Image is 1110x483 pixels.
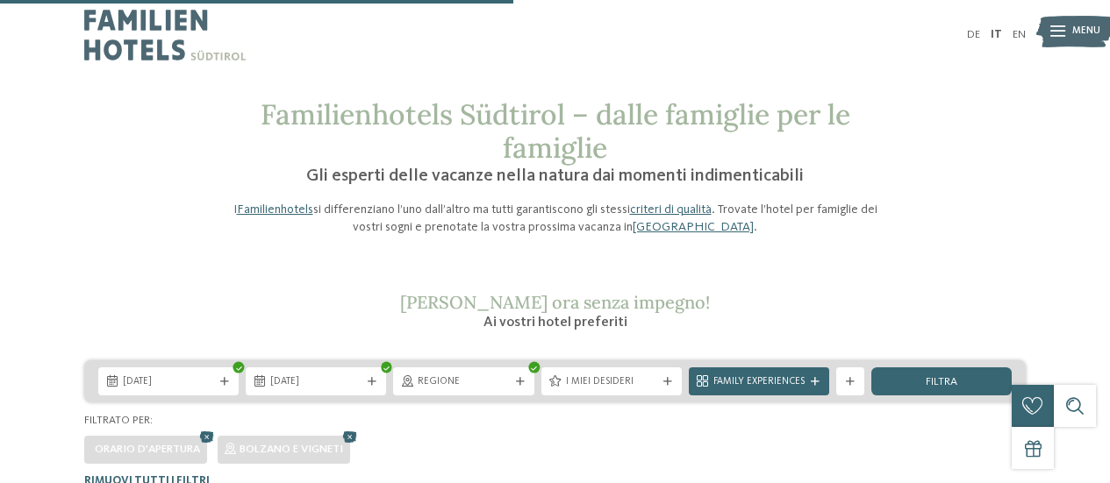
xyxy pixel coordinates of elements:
span: Bolzano e vigneti [240,444,343,455]
a: [GEOGRAPHIC_DATA] [633,221,754,233]
span: [PERSON_NAME] ora senza impegno! [400,291,710,313]
span: filtra [926,377,957,388]
span: Menu [1072,25,1100,39]
a: IT [991,29,1002,40]
span: Family Experiences [713,375,805,389]
a: DE [967,29,980,40]
a: Familienhotels [237,203,313,216]
span: [DATE] [123,375,214,389]
span: I miei desideri [566,375,657,389]
span: Orario d'apertura [95,444,200,455]
span: Filtrato per: [84,415,153,426]
span: Ai vostri hotel preferiti [483,316,627,330]
span: Gli esperti delle vacanze nella natura dai momenti indimenticabili [306,167,804,185]
span: Familienhotels Südtirol – dalle famiglie per le famiglie [261,96,850,166]
span: [DATE] [270,375,362,389]
a: EN [1013,29,1026,40]
a: criteri di qualità [630,203,712,216]
span: Regione [418,375,509,389]
p: I si differenziano l’uno dall’altro ma tutti garantiscono gli stessi . Trovate l’hotel per famigl... [222,201,889,236]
